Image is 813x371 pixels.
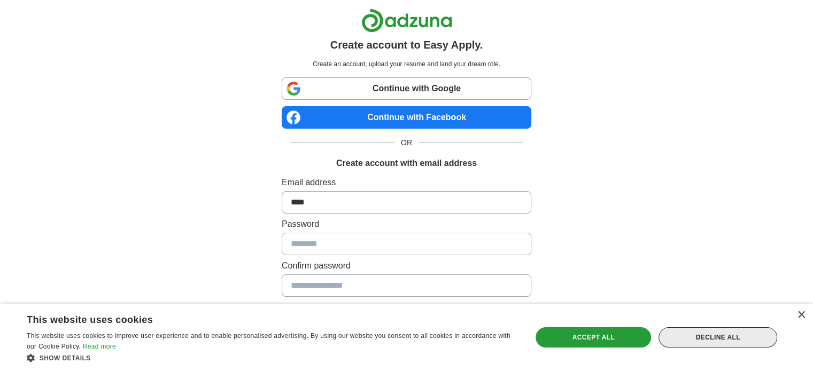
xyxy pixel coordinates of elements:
[284,59,529,69] p: Create an account, upload your resume and land your dream role.
[536,327,651,348] div: Accept all
[336,157,477,170] h1: Create account with email address
[797,311,805,319] div: Close
[659,327,777,348] div: Decline all
[282,259,531,272] label: Confirm password
[330,37,483,53] h1: Create account to Easy Apply.
[282,218,531,231] label: Password
[282,77,531,100] a: Continue with Google
[361,9,452,33] img: Adzuna logo
[40,354,91,362] span: Show details
[394,137,419,148] span: OR
[27,352,517,363] div: Show details
[83,343,116,350] a: Read more, opens a new window
[282,106,531,129] a: Continue with Facebook
[282,176,531,189] label: Email address
[27,332,510,350] span: This website uses cookies to improve user experience and to enable personalised advertising. By u...
[27,310,490,326] div: This website uses cookies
